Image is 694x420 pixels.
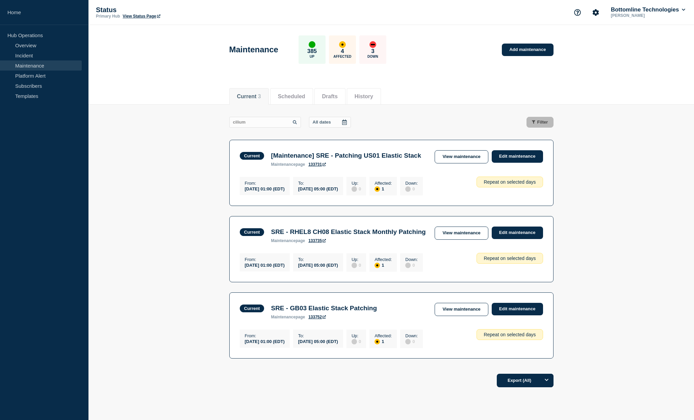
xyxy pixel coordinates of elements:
[375,333,392,338] p: Affected :
[271,162,295,167] span: maintenance
[369,41,376,48] div: down
[322,94,338,100] button: Drafts
[271,162,305,167] p: page
[245,333,285,338] p: From :
[352,338,361,344] div: 0
[341,48,344,55] p: 4
[405,181,418,186] p: Down :
[477,253,543,264] div: Repeat on selected days
[271,152,421,159] h3: [Maintenance] SRE - Patching US01 Elastic Stack
[229,45,278,54] h1: Maintenance
[352,186,361,192] div: 0
[375,257,392,262] p: Affected :
[309,41,315,48] div: up
[271,305,377,312] h3: SRE - GB03 Elastic Stack Patching
[308,238,326,243] a: 133735
[308,315,326,319] a: 133752
[309,117,351,128] button: All dates
[244,153,260,158] div: Current
[526,117,554,128] button: Filter
[405,262,418,268] div: 0
[244,306,260,311] div: Current
[375,181,392,186] p: Affected :
[405,333,418,338] p: Down :
[405,263,411,268] div: disabled
[245,186,285,191] div: [DATE] 01:00 (EDT)
[435,150,488,163] a: View maintenance
[435,227,488,240] a: View maintenance
[492,150,543,163] a: Edit maintenance
[352,263,357,268] div: disabled
[339,41,346,48] div: affected
[375,339,380,344] div: affected
[229,117,301,128] input: Search maintenances
[298,262,338,268] div: [DATE] 05:00 (EDT)
[371,48,374,55] p: 3
[502,44,553,56] a: Add maintenance
[298,338,338,344] div: [DATE] 05:00 (EDT)
[258,94,261,99] span: 3
[123,14,160,19] a: View Status Page
[570,5,585,20] button: Support
[492,303,543,315] a: Edit maintenance
[245,338,285,344] div: [DATE] 01:00 (EDT)
[477,329,543,340] div: Repeat on selected days
[352,333,361,338] p: Up :
[278,94,305,100] button: Scheduled
[308,162,326,167] a: 133731
[271,228,426,236] h3: SRE - RHEL8 CH08 Elastic Stack Monthly Patching
[375,262,392,268] div: 1
[405,186,418,192] div: 0
[375,338,392,344] div: 1
[492,227,543,239] a: Edit maintenance
[307,48,317,55] p: 385
[298,186,338,191] div: [DATE] 05:00 (EDT)
[245,181,285,186] p: From :
[271,238,305,243] p: page
[96,6,231,14] p: Status
[310,55,314,58] p: Up
[375,186,392,192] div: 1
[375,263,380,268] div: affected
[497,374,554,387] button: Export (All)
[610,6,687,13] button: Bottomline Technologies
[537,120,548,125] span: Filter
[405,338,418,344] div: 0
[96,14,120,19] p: Primary Hub
[271,238,295,243] span: maintenance
[244,230,260,235] div: Current
[352,257,361,262] p: Up :
[540,374,554,387] button: Options
[298,333,338,338] p: To :
[375,186,380,192] div: affected
[313,120,331,125] p: All dates
[237,94,261,100] button: Current 3
[245,257,285,262] p: From :
[352,186,357,192] div: disabled
[298,257,338,262] p: To :
[589,5,603,20] button: Account settings
[352,339,357,344] div: disabled
[355,94,373,100] button: History
[245,262,285,268] div: [DATE] 01:00 (EDT)
[367,55,378,58] p: Down
[435,303,488,316] a: View maintenance
[352,181,361,186] p: Up :
[333,55,351,58] p: Affected
[298,181,338,186] p: To :
[477,177,543,187] div: Repeat on selected days
[405,257,418,262] p: Down :
[610,13,680,18] p: [PERSON_NAME]
[405,339,411,344] div: disabled
[405,186,411,192] div: disabled
[271,315,295,319] span: maintenance
[271,315,305,319] p: page
[352,262,361,268] div: 0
